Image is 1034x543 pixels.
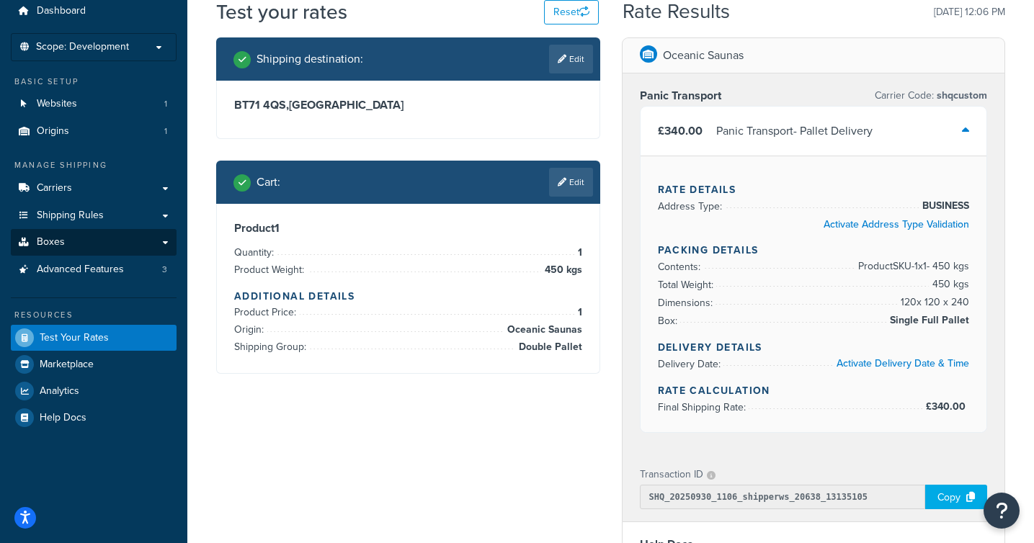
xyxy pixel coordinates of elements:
span: Origins [37,125,69,138]
span: Final Shipping Rate: [658,400,749,415]
li: Origins [11,118,177,145]
span: £340.00 [658,122,703,139]
span: shqcustom [934,88,987,103]
span: Product Weight: [234,262,308,277]
span: 3 [162,264,167,276]
span: Help Docs [40,412,86,424]
span: Analytics [40,385,79,398]
div: Resources [11,309,177,321]
p: Transaction ID [640,465,703,485]
h4: Rate Calculation [658,383,970,398]
a: Origins1 [11,118,177,145]
span: Address Type: [658,199,726,214]
span: £340.00 [926,399,969,414]
span: Quantity: [234,245,277,260]
span: 1 [164,98,167,110]
div: Panic Transport - Pallet Delivery [716,121,873,141]
p: Carrier Code: [875,86,987,106]
a: Help Docs [11,405,177,431]
span: 1 [574,244,582,261]
h4: Rate Details [658,182,970,197]
h3: Panic Transport [640,89,721,103]
span: 120 x 120 x 240 [897,294,969,311]
span: Boxes [37,236,65,248]
a: Analytics [11,378,177,404]
div: Basic Setup [11,76,177,88]
a: Test Your Rates [11,325,177,351]
span: 1 [574,304,582,321]
span: Advanced Features [37,264,124,276]
button: Open Resource Center [984,493,1020,529]
h4: Delivery Details [658,340,970,355]
span: Total Weight: [658,277,717,292]
span: Test Your Rates [40,332,109,344]
span: Shipping Group: [234,339,310,354]
span: Carriers [37,182,72,194]
span: 450 kgs [541,261,582,279]
span: 1 [164,125,167,138]
h4: Additional Details [234,289,582,304]
h4: Packing Details [658,243,970,258]
span: 450 kgs [929,276,969,293]
div: Copy [925,485,987,509]
span: Product Price: [234,305,300,320]
a: Activate Address Type Validation [824,217,969,232]
span: Dashboard [37,5,86,17]
h2: Cart : [257,176,280,189]
span: Dimensions: [658,295,716,310]
p: [DATE] 12:06 PM [934,2,1005,22]
a: Websites1 [11,91,177,117]
a: Carriers [11,175,177,202]
span: Oceanic Saunas [504,321,582,338]
span: Single Full Pallet [886,312,969,329]
li: Websites [11,91,177,117]
p: Oceanic Saunas [663,45,744,66]
h3: BT71 4QS , [GEOGRAPHIC_DATA] [234,98,582,112]
a: Shipping Rules [11,202,177,229]
a: Boxes [11,229,177,256]
a: Edit [549,45,593,73]
a: Edit [549,168,593,197]
span: BUSINESS [919,197,969,215]
div: Manage Shipping [11,159,177,171]
a: Marketplace [11,351,177,377]
span: Shipping Rules [37,210,104,222]
a: Advanced Features3 [11,256,177,283]
h2: Shipping destination : [257,53,363,66]
span: Origin: [234,322,267,337]
span: Marketplace [40,359,94,371]
span: Websites [37,98,77,110]
span: Scope: Development [36,41,129,53]
a: Activate Delivery Date & Time [837,356,969,371]
span: Product SKU-1 x 1 - 450 kgs [855,258,969,275]
span: Contents: [658,259,704,274]
h3: Product 1 [234,221,582,235]
h2: Rate Results [623,1,730,23]
span: Delivery Date: [658,356,724,372]
span: Box: [658,313,681,328]
span: Double Pallet [515,338,582,356]
li: Advanced Features [11,256,177,283]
